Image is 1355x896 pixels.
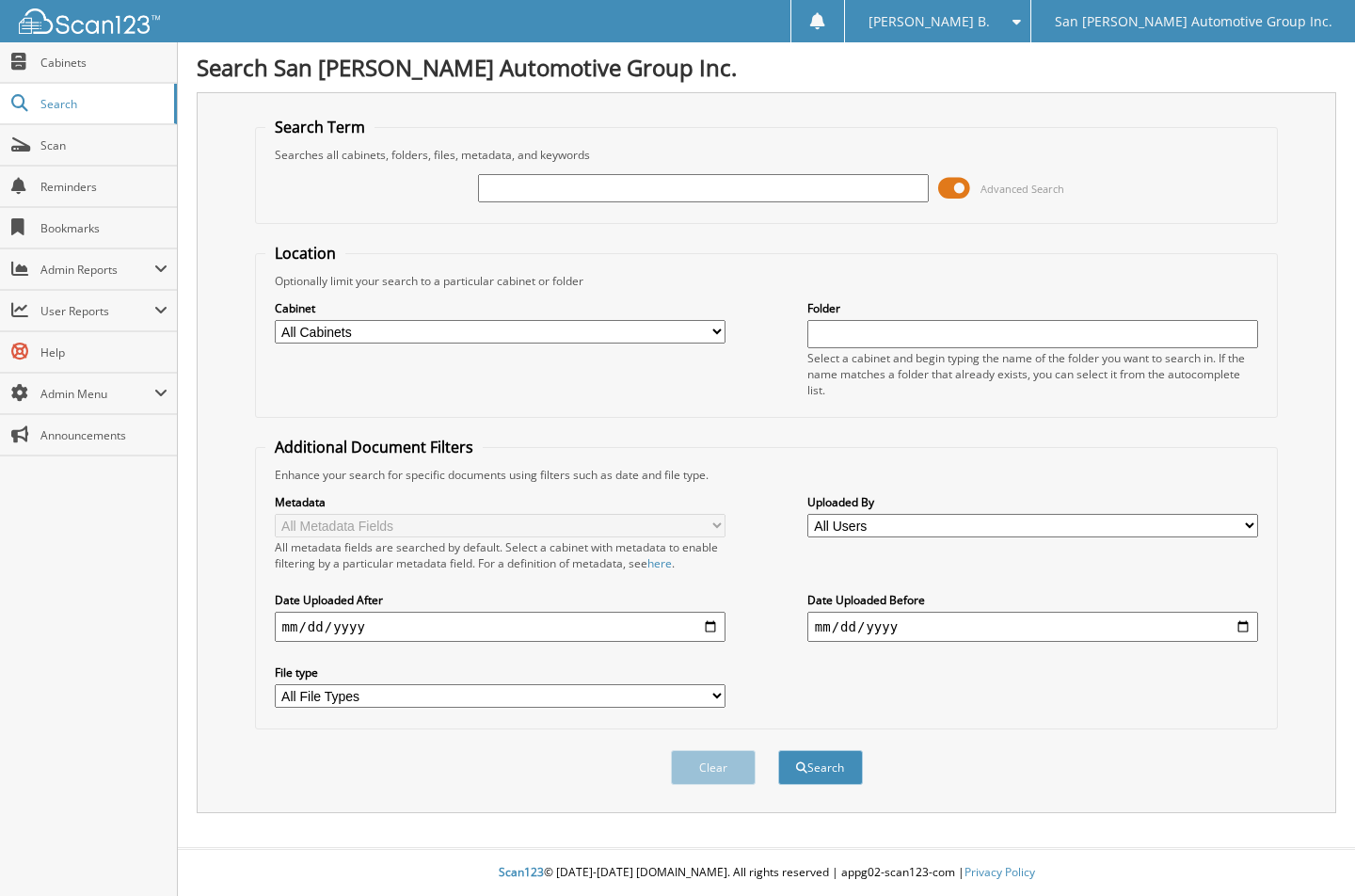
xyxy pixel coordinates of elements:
span: Advanced Search [980,182,1064,196]
input: start [275,612,726,642]
span: Help [40,344,167,360]
span: Admin Reports [40,262,154,278]
legend: Location [265,243,345,264]
span: Cabinets [40,55,167,71]
div: Optionally limit your search to a particular cabinet or folder [265,273,1268,289]
button: Search [778,750,863,785]
span: Reminders [40,179,167,195]
span: Admin Menu [40,386,154,402]
input: end [807,612,1259,642]
legend: Additional Document Filters [265,437,483,457]
span: Scan123 [499,864,544,880]
h1: Search San [PERSON_NAME] Automotive Group Inc. [197,52,1336,83]
div: Enhance your search for specific documents using filters such as date and file type. [265,467,1268,483]
div: Searches all cabinets, folders, files, metadata, and keywords [265,147,1268,163]
label: Cabinet [275,300,726,316]
label: Date Uploaded After [275,592,726,608]
img: scan123-logo-white.svg [19,8,160,34]
legend: Search Term [265,117,375,137]
span: Scan [40,137,167,153]
div: © [DATE]-[DATE] [DOMAIN_NAME]. All rights reserved | appg02-scan123-com | [178,850,1355,896]
span: User Reports [40,303,154,319]
label: Uploaded By [807,494,1259,510]
label: Metadata [275,494,726,510]
span: [PERSON_NAME] B. [869,16,990,27]
button: Clear [671,750,756,785]
span: Bookmarks [40,220,167,236]
label: File type [275,664,726,680]
span: Search [40,96,165,112]
span: Announcements [40,427,167,443]
label: Date Uploaded Before [807,592,1259,608]
div: Select a cabinet and begin typing the name of the folder you want to search in. If the name match... [807,350,1259,398]
label: Folder [807,300,1259,316]
span: San [PERSON_NAME] Automotive Group Inc. [1055,16,1332,27]
a: here [647,555,672,571]
a: Privacy Policy [964,864,1035,880]
div: All metadata fields are searched by default. Select a cabinet with metadata to enable filtering b... [275,539,726,571]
